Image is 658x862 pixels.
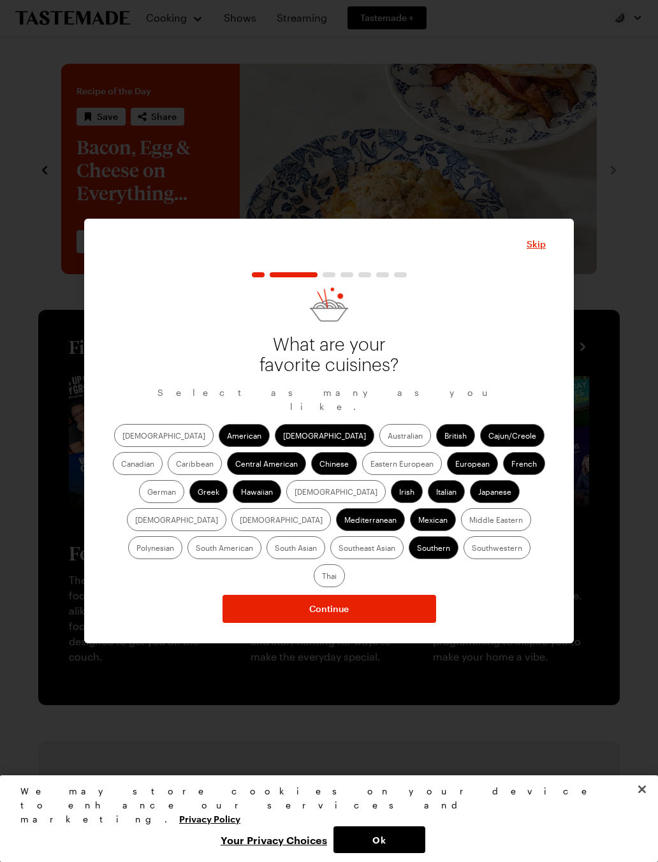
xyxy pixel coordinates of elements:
[233,480,281,503] label: Hawaiian
[128,536,182,559] label: Polynesian
[252,335,406,376] p: What are your favorite cuisines?
[447,452,498,475] label: European
[112,386,546,414] p: Select as many as you like.
[410,508,456,531] label: Mexican
[330,536,404,559] label: Southeast Asian
[309,603,349,615] span: Continue
[464,536,530,559] label: Southwestern
[267,536,325,559] label: South Asian
[391,480,423,503] label: Irish
[461,508,531,531] label: Middle Eastern
[20,784,627,826] div: We may store cookies on your device to enhance our services and marketing.
[214,826,333,853] button: Your Privacy Choices
[231,508,331,531] label: [DEMOGRAPHIC_DATA]
[628,775,656,803] button: Close
[409,536,458,559] label: Southern
[223,595,436,623] button: NextStepButton
[286,480,386,503] label: [DEMOGRAPHIC_DATA]
[275,424,374,447] label: [DEMOGRAPHIC_DATA]
[179,812,240,824] a: More information about your privacy, opens in a new tab
[333,826,425,853] button: Ok
[189,480,228,503] label: Greek
[227,452,306,475] label: Central American
[187,536,261,559] label: South American
[113,452,163,475] label: Canadian
[139,480,184,503] label: German
[436,424,475,447] label: British
[168,452,222,475] label: Caribbean
[480,424,545,447] label: Cajun/Creole
[362,452,442,475] label: Eastern European
[127,508,226,531] label: [DEMOGRAPHIC_DATA]
[219,424,270,447] label: American
[470,480,520,503] label: Japanese
[527,238,546,251] button: Close
[20,784,627,853] div: Privacy
[527,238,546,251] span: Skip
[114,424,214,447] label: [DEMOGRAPHIC_DATA]
[503,452,545,475] label: French
[428,480,465,503] label: Italian
[336,508,405,531] label: Mediterranean
[314,564,345,587] label: Thai
[311,452,357,475] label: Chinese
[379,424,431,447] label: Australian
